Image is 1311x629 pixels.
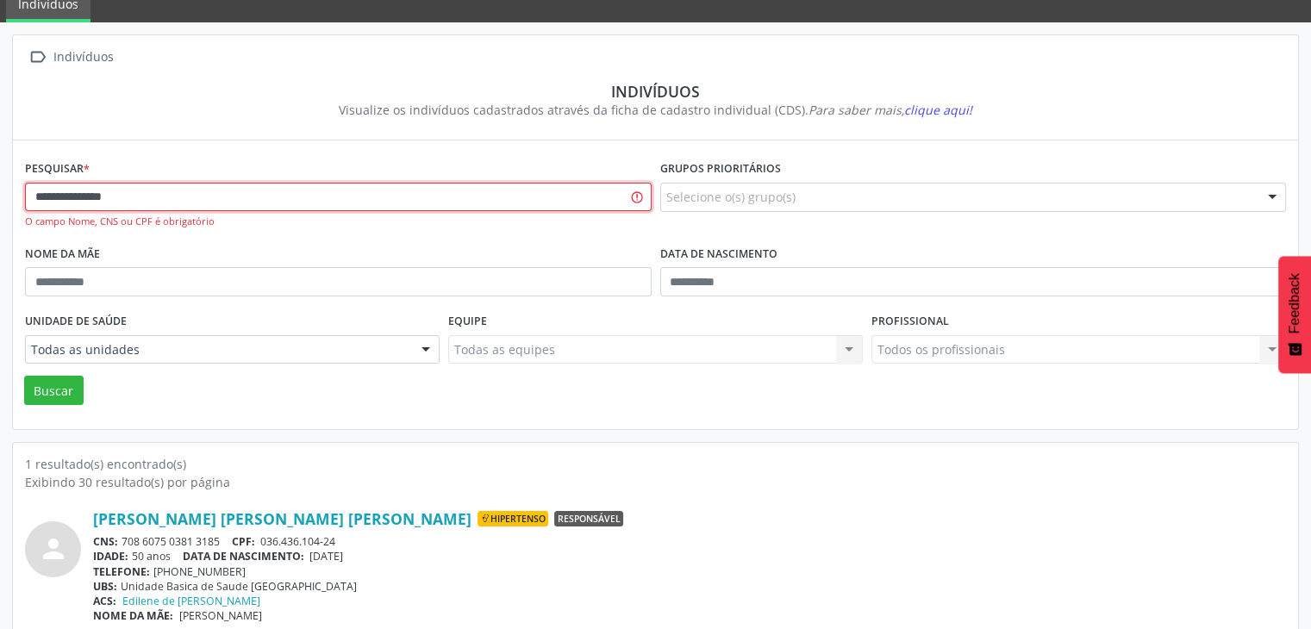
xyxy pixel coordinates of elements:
span: [PERSON_NAME] [179,608,262,623]
label: Data de nascimento [660,241,777,268]
span: DATA DE NASCIMENTO: [183,549,304,564]
a: [PERSON_NAME] [PERSON_NAME] [PERSON_NAME] [93,509,471,528]
a:  Indivíduos [25,45,116,70]
button: Feedback - Mostrar pesquisa [1278,256,1311,373]
div: Indivíduos [37,82,1274,101]
label: Unidade de saúde [25,308,127,335]
div: Indivíduos [50,45,116,70]
div: 50 anos [93,549,1286,564]
span: IDADE: [93,549,128,564]
span: Selecione o(s) grupo(s) [666,188,796,206]
span: TELEFONE: [93,564,150,579]
span: Todas as unidades [31,341,404,358]
label: Pesquisar [25,156,90,183]
span: UBS: [93,579,117,594]
span: 036.436.104-24 [260,534,335,549]
span: Hipertenso [478,511,548,526]
a: Edilene de [PERSON_NAME] [122,594,260,608]
span: NOME DA MÃE: [93,608,173,623]
span: CNS: [93,534,118,549]
label: Grupos prioritários [660,156,781,183]
div: O campo Nome, CNS ou CPF é obrigatório [25,215,652,229]
div: [PHONE_NUMBER] [93,564,1286,579]
label: Nome da mãe [25,241,100,268]
i:  [25,45,50,70]
label: Profissional [871,308,949,335]
div: Unidade Basica de Saude [GEOGRAPHIC_DATA] [93,579,1286,594]
div: 708 6075 0381 3185 [93,534,1286,549]
div: 1 resultado(s) encontrado(s) [25,455,1286,473]
span: clique aqui! [904,102,972,118]
span: ACS: [93,594,116,608]
div: Exibindo 30 resultado(s) por página [25,473,1286,491]
div: Visualize os indivíduos cadastrados através da ficha de cadastro individual (CDS). [37,101,1274,119]
span: CPF: [232,534,255,549]
button: Buscar [24,376,84,405]
span: Responsável [554,511,623,526]
span: Feedback [1287,273,1302,333]
label: Equipe [448,308,487,335]
i: Para saber mais, [808,102,972,118]
span: [DATE] [309,549,343,564]
i: person [38,533,69,564]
